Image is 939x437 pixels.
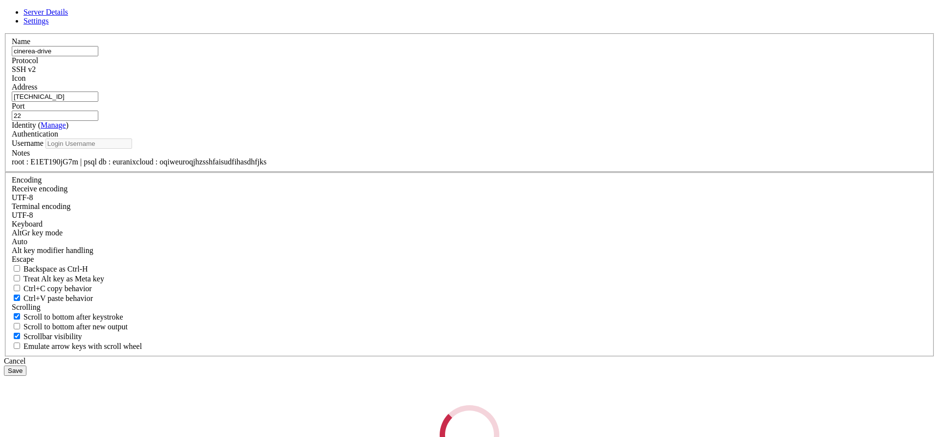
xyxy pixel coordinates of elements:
span: Ctrl+V paste behavior [23,294,93,302]
input: Login Username [45,138,132,149]
span: SSH v2 [12,65,36,73]
label: Whether to scroll to the bottom on any keystroke. [12,313,123,321]
span: UTF-8 [12,193,33,202]
span: Backspace as Ctrl-H [23,265,88,273]
label: Scrolling [12,303,41,311]
span: Scroll to bottom after new output [23,322,128,331]
label: Ctrl+V pastes if true, sends ^V to host if false. Ctrl+Shift+V sends ^V to host if true, pastes i... [12,294,93,302]
input: Host Name or IP [12,92,98,102]
span: UTF-8 [12,211,33,219]
label: Name [12,37,30,46]
input: Scroll to bottom after new output [14,323,20,329]
a: Settings [23,17,49,25]
span: Emulate arrow keys with scroll wheel [23,342,142,350]
input: Scrollbar visibility [14,333,20,339]
span: Scroll to bottom after keystroke [23,313,123,321]
label: Authentication [12,130,58,138]
span: Treat Alt key as Meta key [23,275,104,283]
div: Auto [12,237,927,246]
label: The vertical scrollbar mode. [12,332,82,341]
input: Server Name [12,46,98,56]
label: When using the alternative screen buffer, and DECCKM (Application Cursor Keys) is active, mouse w... [12,342,142,350]
label: Identity [12,121,68,129]
label: Address [12,83,37,91]
input: Port Number [12,111,98,121]
label: The default terminal encoding. ISO-2022 enables character map translations (like graphics maps). ... [12,202,70,210]
label: Notes [12,149,30,157]
label: If true, the backspace should send BS ('\x08', aka ^H). Otherwise the backspace key should send '... [12,265,88,273]
input: Ctrl+C copy behavior [14,285,20,291]
label: Protocol [12,56,38,65]
div: UTF-8 [12,211,927,220]
input: Emulate arrow keys with scroll wheel [14,343,20,349]
label: Port [12,102,25,110]
input: Scroll to bottom after keystroke [14,313,20,320]
div: SSH v2 [12,65,927,74]
span: Ctrl+C copy behavior [23,284,92,293]
a: Manage [41,121,66,129]
div: Escape [12,255,927,264]
label: Ctrl-C copies if true, send ^C to host if false. Ctrl-Shift-C sends ^C to host if true, copies if... [12,284,92,293]
label: Set the expected encoding for data received from the host. If the encodings do not match, visual ... [12,229,63,237]
a: Server Details [23,8,68,16]
input: Backspace as Ctrl-H [14,265,20,272]
span: ( ) [38,121,68,129]
label: Whether the Alt key acts as a Meta key or as a distinct Alt key. [12,275,104,283]
label: Username [12,139,44,147]
span: Scrollbar visibility [23,332,82,341]
label: Scroll to bottom after new output. [12,322,128,331]
input: Ctrl+V paste behavior [14,295,20,301]
label: Keyboard [12,220,43,228]
div: UTF-8 [12,193,927,202]
button: Save [4,366,26,376]
label: Controls how the Alt key is handled. Escape: Send an ESC prefix. 8-Bit: Add 128 to the typed char... [12,246,93,254]
span: Auto [12,237,27,246]
label: Set the expected encoding for data received from the host. If the encodings do not match, visual ... [12,184,67,193]
div: root : E1ET190jG7m | psql db : euranixcloud : oqiweuroqjhzsshfaisudfihasdhfjks [12,158,927,166]
label: Icon [12,74,25,82]
input: Treat Alt key as Meta key [14,275,20,281]
div: Cancel [4,357,935,366]
label: Encoding [12,176,42,184]
span: Escape [12,255,34,263]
